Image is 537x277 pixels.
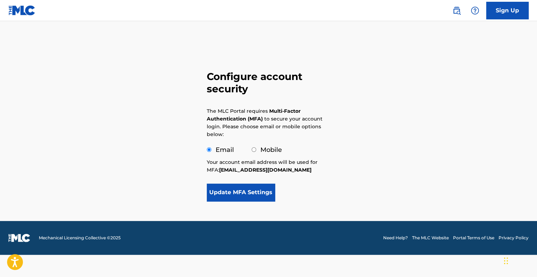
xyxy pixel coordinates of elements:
div: Drag [504,250,508,271]
img: MLC Logo [8,5,36,16]
button: Update MFA Settings [207,184,275,201]
label: Mobile [260,146,282,154]
p: Your account email address will be used for MFA: [207,158,330,174]
p: The MLC Portal requires to secure your account login. Please choose email or mobile options below: [207,107,322,138]
span: Mechanical Licensing Collective © 2025 [39,235,121,241]
img: logo [8,234,30,242]
div: Help [468,4,482,18]
a: Sign Up [486,2,529,19]
img: search [452,6,461,15]
a: Public Search [449,4,464,18]
iframe: Chat Widget [379,11,537,277]
strong: [EMAIL_ADDRESS][DOMAIN_NAME] [219,167,312,173]
label: Email [216,146,234,154]
h3: Configure account security [207,70,330,95]
img: help [471,6,479,15]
